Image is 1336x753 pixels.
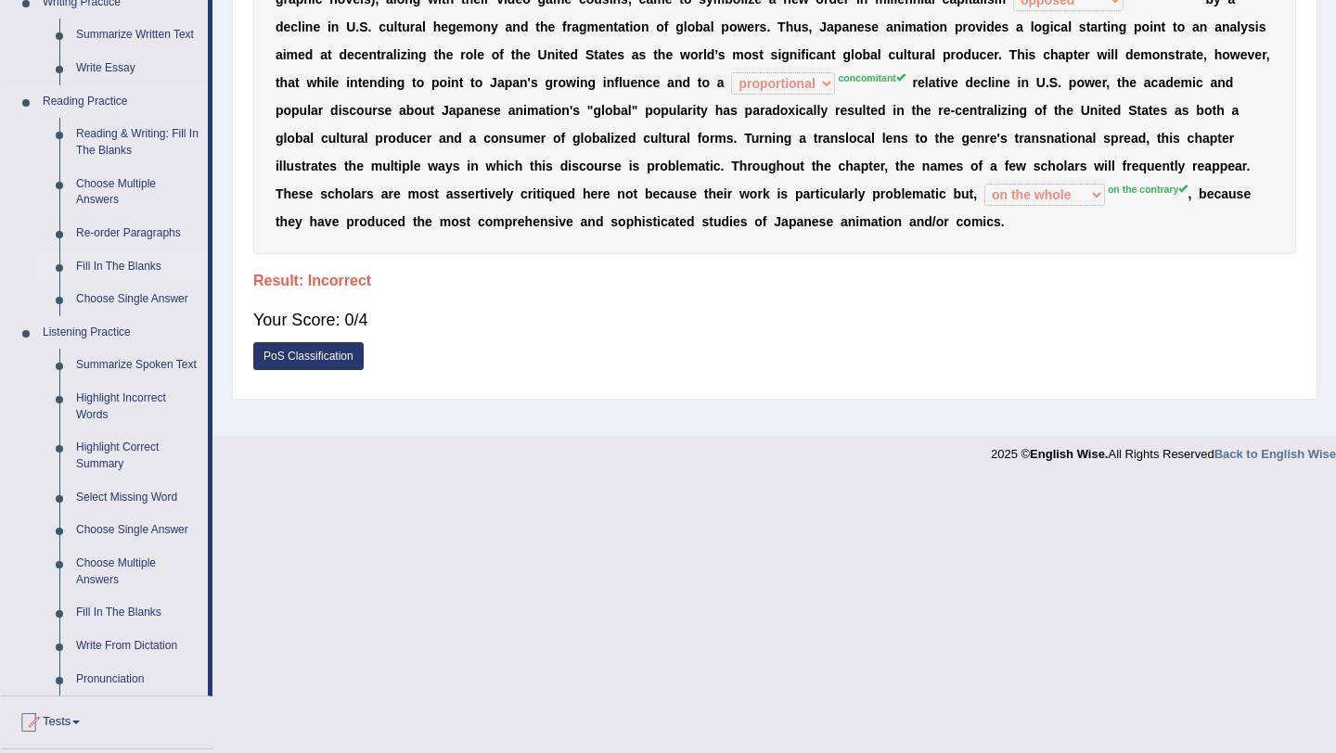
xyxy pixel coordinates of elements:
sup: concomitant [838,72,905,83]
b: a [1230,19,1238,34]
b: i [983,19,986,34]
b: c [290,19,298,34]
b: e [610,47,617,62]
b: a [924,47,931,62]
b: z [401,47,407,62]
b: l [878,47,881,62]
b: t [276,75,280,90]
b: i [346,75,350,90]
b: e [1254,47,1262,62]
b: n [790,47,798,62]
b: a [632,47,639,62]
a: Pronunciation [68,663,208,696]
b: r [962,19,967,34]
b: b [862,47,870,62]
b: a [1090,19,1098,34]
b: i [328,19,331,34]
b: o [417,75,425,90]
b: w [1230,47,1240,62]
b: . [355,19,359,34]
b: l [1114,47,1118,62]
b: T [777,19,786,34]
b: g [781,47,790,62]
a: Tests [1,696,212,743]
b: i [901,19,905,34]
b: n [940,19,948,34]
b: e [871,19,879,34]
b: a [1192,19,1200,34]
b: s [1079,19,1086,34]
b: a [886,19,893,34]
b: t [328,47,332,62]
b: i [302,19,305,34]
b: i [928,19,931,34]
b: i [1025,47,1029,62]
b: l [1031,19,1034,34]
b: c [1054,19,1061,34]
b: , [809,19,813,34]
b: p [943,47,951,62]
b: d [1125,47,1134,62]
b: n [512,19,520,34]
b: i [1107,47,1111,62]
b: e [665,47,673,62]
a: Highlight Correct Summary [68,431,208,480]
b: h [658,47,666,62]
b: r [698,47,702,62]
b: o [466,47,474,62]
b: i [797,47,801,62]
b: r [754,19,759,34]
b: u [402,19,410,34]
b: t [295,75,300,90]
b: l [931,47,935,62]
b: s [639,47,647,62]
b: t [907,47,912,62]
b: s [1168,47,1175,62]
b: v [1248,47,1255,62]
b: w [306,75,316,90]
b: i [407,47,411,62]
b: t [606,47,610,62]
b: e [313,19,320,34]
b: n [641,19,649,34]
b: g [579,19,587,34]
b: g [675,19,684,34]
b: i [397,47,401,62]
b: f [664,19,669,34]
b: n [1111,19,1119,34]
b: t [923,19,928,34]
b: U [538,47,547,62]
b: e [1240,47,1248,62]
a: Summarize Written Text [68,19,208,52]
b: , [1203,47,1207,62]
b: h [540,19,548,34]
a: Fill In The Blanks [68,596,208,630]
b: o [729,19,738,34]
b: n [482,19,491,34]
b: n [369,75,378,90]
b: n [606,19,614,34]
b: i [555,47,559,62]
a: Reading & Writing: Fill In The Blanks [68,118,208,167]
b: a [288,75,295,90]
b: p [1134,19,1142,34]
b: f [562,19,567,34]
a: Choose Multiple Answers [68,547,208,596]
b: n [411,47,419,62]
b: a [415,19,422,34]
b: n [823,47,831,62]
b: l [328,75,332,90]
b: e [362,75,369,90]
b: t [559,47,563,62]
b: s [865,19,872,34]
b: a [1016,19,1023,34]
b: h [515,47,523,62]
b: l [1237,19,1240,34]
b: t [535,19,540,34]
b: g [397,75,405,90]
a: Select Missing Word [68,481,208,515]
b: a [572,19,579,34]
b: a [618,19,625,34]
b: o [656,19,664,34]
b: t [594,47,598,62]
